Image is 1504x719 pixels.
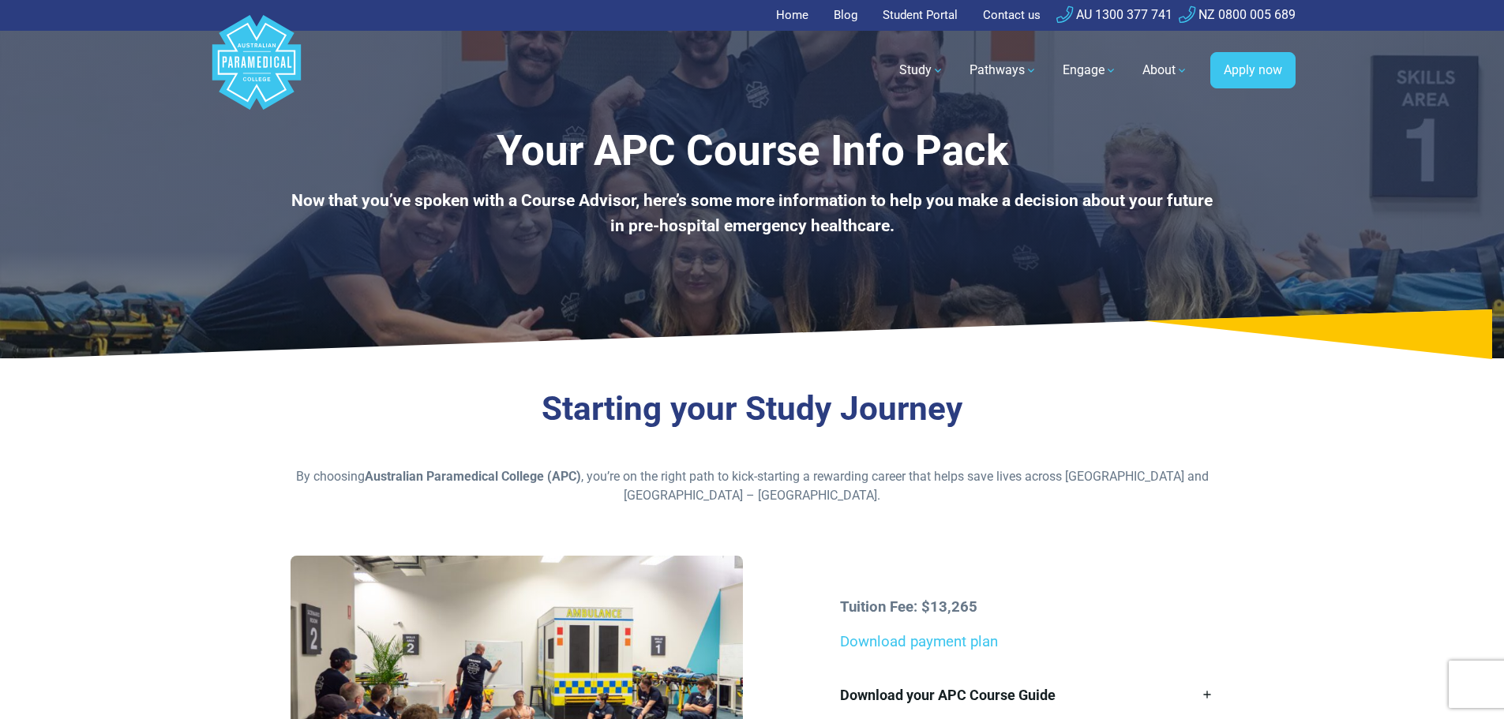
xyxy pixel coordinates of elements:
a: AU 1300 377 741 [1056,7,1172,22]
h3: Starting your Study Journey [291,389,1214,429]
strong: Australian Paramedical College (APC) [365,469,581,484]
a: Study [890,48,954,92]
h1: Your APC Course Info Pack [291,126,1214,176]
p: By choosing , you’re on the right path to kick-starting a rewarding career that helps save lives ... [291,467,1214,505]
a: Pathways [960,48,1047,92]
a: Download payment plan [840,633,998,650]
a: Australian Paramedical College [209,31,304,110]
strong: Tuition Fee: $13,265 [840,598,977,616]
b: Now that you’ve spoken with a Course Advisor, here’s some more information to help you make a dec... [291,191,1213,235]
a: About [1133,48,1198,92]
a: Engage [1053,48,1127,92]
a: NZ 0800 005 689 [1179,7,1296,22]
a: Apply now [1210,52,1296,88]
